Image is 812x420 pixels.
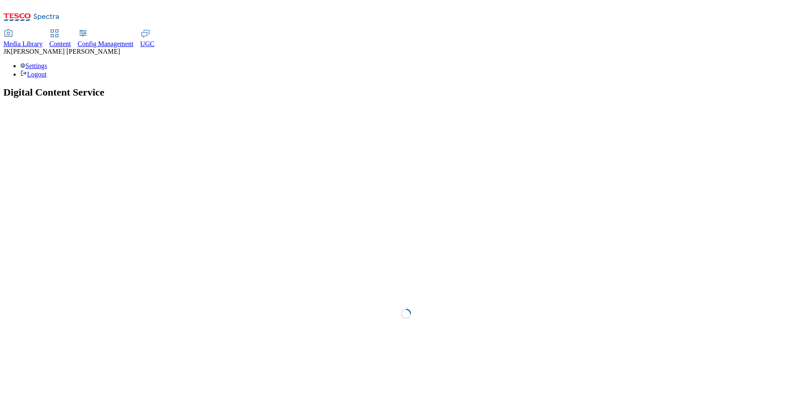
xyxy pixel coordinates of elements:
a: UGC [140,30,155,48]
a: Media Library [3,30,43,48]
span: JK [3,48,11,55]
span: UGC [140,40,155,47]
span: Content [49,40,71,47]
span: Media Library [3,40,43,47]
span: Config Management [78,40,134,47]
a: Content [49,30,71,48]
h1: Digital Content Service [3,87,809,98]
a: Settings [20,62,47,69]
span: [PERSON_NAME] [PERSON_NAME] [11,48,120,55]
a: Logout [20,71,47,78]
a: Config Management [78,30,134,48]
